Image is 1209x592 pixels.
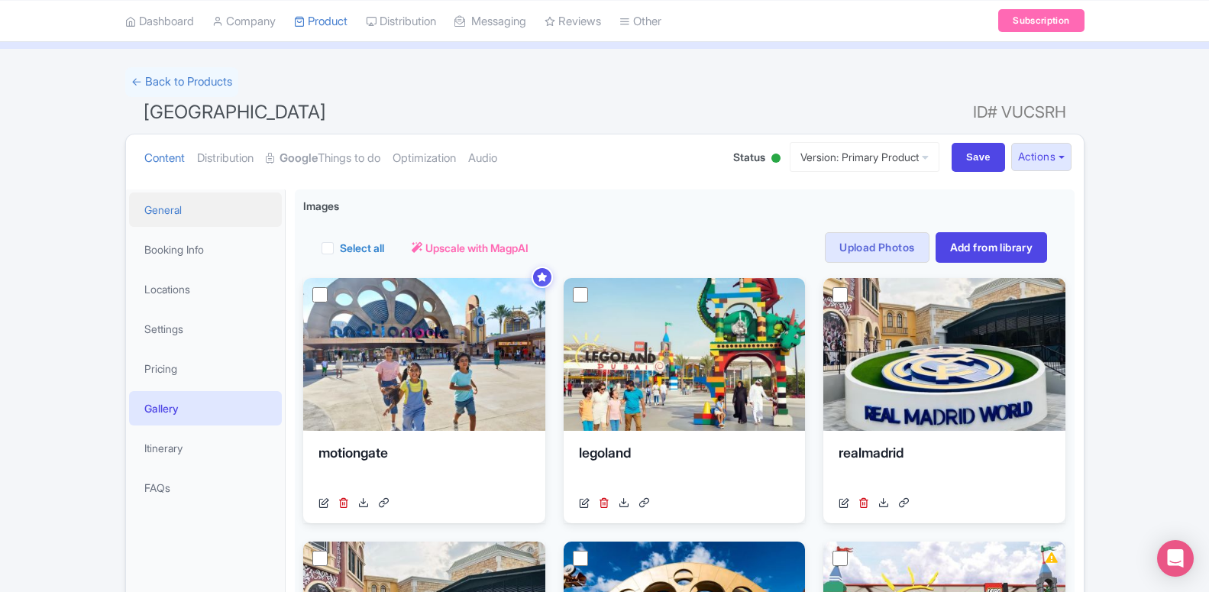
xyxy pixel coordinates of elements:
a: Upload Photos [825,232,929,263]
span: [GEOGRAPHIC_DATA] [144,101,326,123]
div: realmadrid [839,443,1050,489]
a: FAQs [129,471,282,505]
a: Booking Info [129,232,282,267]
a: ← Back to Products [125,67,238,97]
a: Distribution [197,134,254,183]
button: Actions [1011,143,1072,171]
a: Audio [468,134,497,183]
strong: Google [280,150,318,167]
a: Subscription [998,9,1084,32]
a: Locations [129,272,282,306]
a: Version: Primary Product [790,142,939,172]
span: Upscale with MagpAI [425,240,529,256]
a: GoogleThings to do [266,134,380,183]
a: Optimization [393,134,456,183]
div: motiongate [318,443,530,489]
span: Images [303,198,339,214]
div: Active [768,147,784,171]
label: Select all [340,240,384,256]
input: Save [952,143,1005,172]
span: Status [733,149,765,165]
a: Upscale with MagpAI [412,240,529,256]
a: Gallery [129,391,282,425]
span: ID# VUCSRH [973,97,1066,128]
a: Pricing [129,351,282,386]
div: legoland [579,443,790,489]
a: Settings [129,312,282,346]
a: Add from library [936,232,1048,263]
div: Open Intercom Messenger [1157,540,1194,577]
a: General [129,192,282,227]
a: Itinerary [129,431,282,465]
a: Content [144,134,185,183]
